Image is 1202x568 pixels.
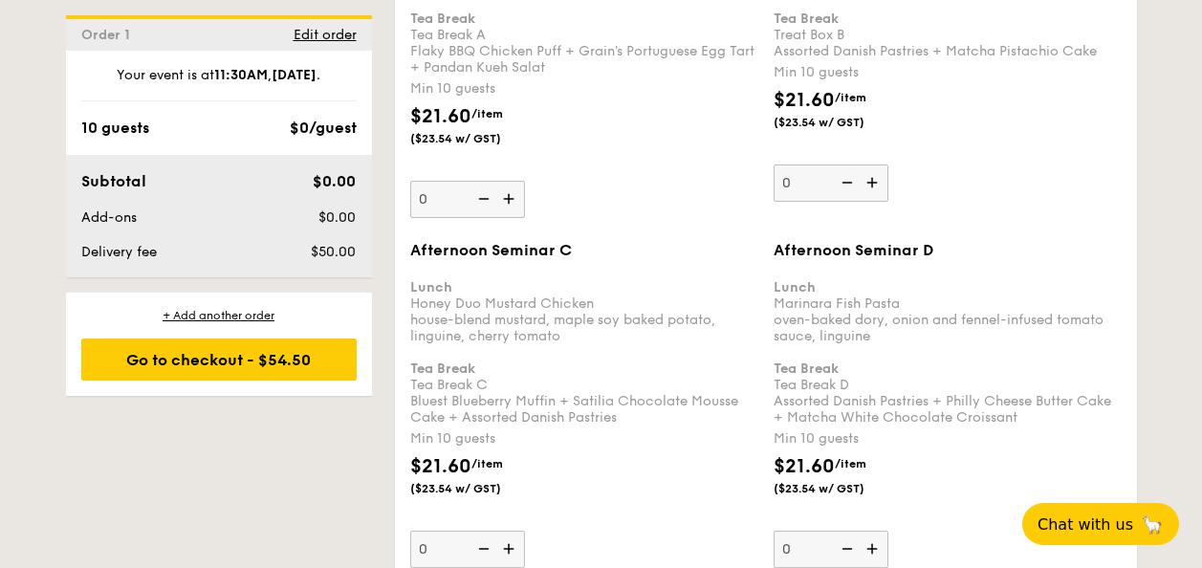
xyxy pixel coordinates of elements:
div: Go to checkout - $54.50 [81,339,357,381]
span: Afternoon Seminar D [774,241,933,259]
span: /item [835,457,866,470]
b: Lunch [774,279,816,295]
img: icon-reduce.1d2dbef1.svg [831,164,860,201]
b: Tea Break [410,360,475,377]
div: $0/guest [290,117,357,140]
b: Lunch [410,279,452,295]
button: Chat with us🦙 [1022,503,1179,545]
span: ($23.54 w/ GST) [774,115,904,130]
span: ($23.54 w/ GST) [410,131,540,146]
span: Chat with us [1038,515,1133,534]
span: Afternoon Seminar C [410,241,572,259]
div: Your event is at , . [81,66,357,101]
div: Min 10 guests [410,79,758,98]
span: $21.60 [410,105,471,128]
input: Afternoon Seminar CLunchHoney Duo Mustard Chickenhouse-blend mustard, maple soy baked potato, lin... [410,531,525,568]
span: Delivery fee [81,244,157,260]
div: Min 10 guests [410,429,758,448]
b: Tea Break [410,11,475,27]
img: icon-reduce.1d2dbef1.svg [468,181,496,217]
span: Edit order [294,27,357,43]
span: $21.60 [774,89,835,112]
b: Tea Break [774,360,839,377]
input: Tuscan Garlic Cream White Fishsanshoku steamed rice, traditional garlic cream sauce, sundried tom... [774,164,888,202]
span: Subtotal [81,172,146,190]
div: Min 10 guests [774,63,1122,82]
div: Min 10 guests [774,429,1122,448]
span: /item [835,91,866,104]
span: ($23.54 w/ GST) [410,481,540,496]
div: 10 guests [81,117,149,140]
span: $0.00 [313,172,356,190]
input: Afternoon Seminar DLunchMarinara Fish Pastaoven-baked dory, onion and fennel-infused tomato sauce... [774,531,888,568]
img: icon-add.58712e84.svg [496,531,525,567]
span: $0.00 [318,209,356,226]
div: Honey Duo Mustard Chicken house-blend mustard, maple soy baked potato, linguine, cherry tomato Te... [410,263,758,426]
b: Tea Break [774,11,839,27]
span: /item [471,107,503,120]
img: icon-reduce.1d2dbef1.svg [468,531,496,567]
span: $50.00 [311,244,356,260]
span: $21.60 [774,455,835,478]
span: 🦙 [1141,513,1164,535]
img: icon-reduce.1d2dbef1.svg [831,531,860,567]
div: + Add another order [81,308,357,323]
img: icon-add.58712e84.svg [860,164,888,201]
span: /item [471,457,503,470]
input: Grilled Farm Fresh Agliosuper-garlicfied oil, slow baked cherry tomatoes, Indian inspired cajun c... [410,181,525,218]
img: icon-add.58712e84.svg [496,181,525,217]
div: Marinara Fish Pasta oven-baked dory, onion and fennel-infused tomato sauce, linguine Tea Break D ... [774,263,1122,426]
strong: [DATE] [272,67,317,83]
strong: 11:30AM [214,67,268,83]
span: Add-ons [81,209,137,226]
span: ($23.54 w/ GST) [774,481,904,496]
img: icon-add.58712e84.svg [860,531,888,567]
span: $21.60 [410,455,471,478]
span: Order 1 [81,27,138,43]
